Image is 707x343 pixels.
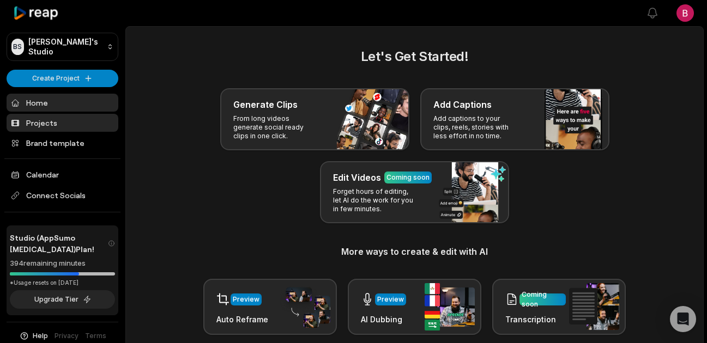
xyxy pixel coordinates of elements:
a: Home [7,94,118,112]
h3: Edit Videos [333,171,381,184]
a: Calendar [7,166,118,183]
h3: Generate Clips [233,98,298,111]
button: Help [19,331,48,341]
button: Create Project [7,70,118,87]
a: Projects [7,114,118,132]
h2: Let's Get Started! [139,47,690,66]
div: 394 remaining minutes [10,258,115,269]
img: ai_dubbing.png [425,283,475,330]
h3: Auto Reframe [216,314,268,325]
a: Terms [85,331,106,341]
img: auto_reframe.png [280,286,330,328]
div: *Usage resets on [DATE] [10,279,115,287]
p: From long videos generate social ready clips in one click. [233,114,318,140]
span: Help [33,331,48,341]
span: Studio (AppSumo [MEDICAL_DATA]) Plan! [10,232,108,255]
div: Preview [233,295,259,304]
h3: Transcription [505,314,566,325]
p: Forget hours of editing, let AI do the work for you in few minutes. [333,187,418,213]
button: Upgrade Tier [10,290,115,309]
p: [PERSON_NAME]'s Studio [28,37,102,57]
a: Brand template [7,134,118,152]
h3: Add Captions [433,98,492,111]
div: Preview [377,295,404,304]
p: Add captions to your clips, reels, stories with less effort in no time. [433,114,518,140]
div: Coming soon [386,173,430,182]
span: Connect Socials [7,186,118,205]
img: transcription.png [569,283,619,330]
h3: More ways to create & edit with AI [139,245,690,258]
div: Coming soon [522,290,564,309]
div: BS [11,39,24,55]
a: Privacy [55,331,78,341]
div: Open Intercom Messenger [670,306,696,332]
h3: AI Dubbing [361,314,406,325]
